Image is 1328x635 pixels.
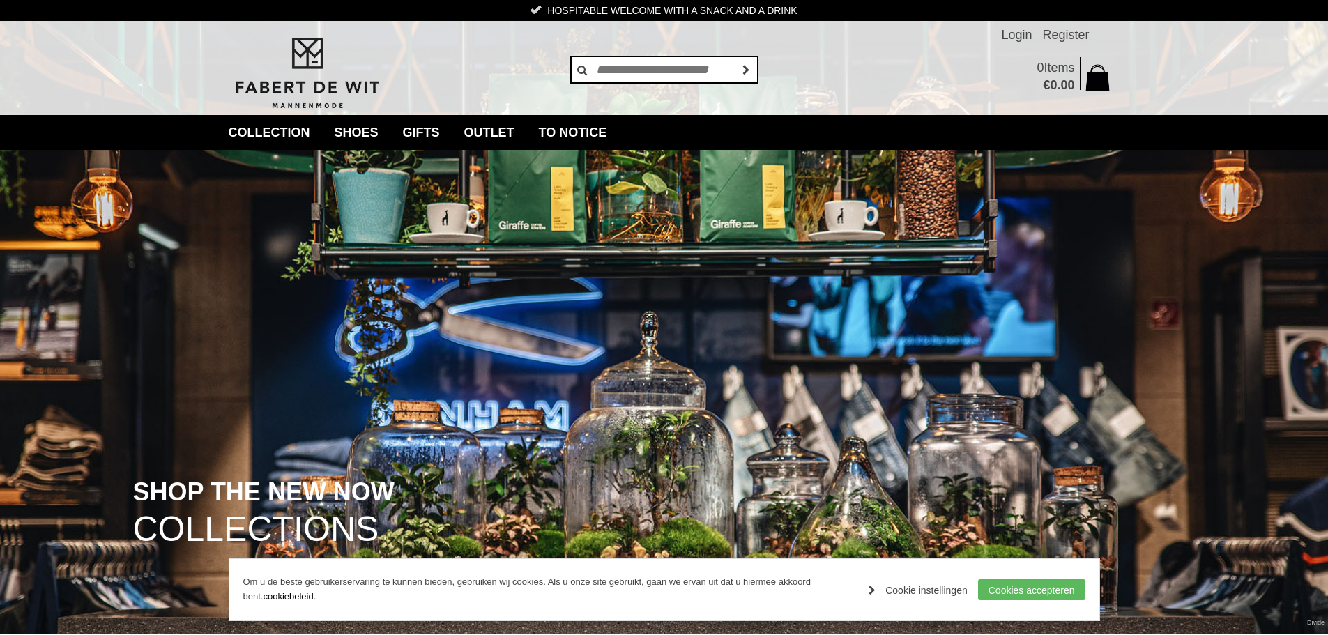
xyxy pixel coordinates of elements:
[869,580,968,601] a: Cookie instellingen
[539,125,607,139] font: To notice
[133,510,379,549] font: COLLECTIONS
[133,477,395,506] font: SHOP THE NEW NOW
[978,579,1085,600] a: Cookies accepteren
[1001,21,1032,49] a: Login
[1043,78,1050,92] font: €
[1001,28,1032,42] font: Login
[218,115,321,150] a: collection
[1044,61,1074,75] font: Items
[335,125,379,139] font: Shoes
[403,125,440,139] font: Gifts
[229,125,310,139] font: collection
[1042,21,1089,49] a: Register
[1037,61,1044,75] font: 0
[528,115,618,150] a: To notice
[392,115,450,150] a: Gifts
[464,125,514,139] font: Outlet
[454,115,525,150] a: Outlet
[324,115,389,150] a: Shoes
[1307,614,1325,632] a: Divide
[1042,28,1089,42] font: Register
[243,575,855,604] p: Om u de beste gebruikerservaring te kunnen bieden, gebruiken wij cookies. Als u onze site gebruik...
[229,36,386,111] img: Fabert de Wit
[1050,78,1074,92] font: 0.00
[263,591,313,602] a: cookiebeleid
